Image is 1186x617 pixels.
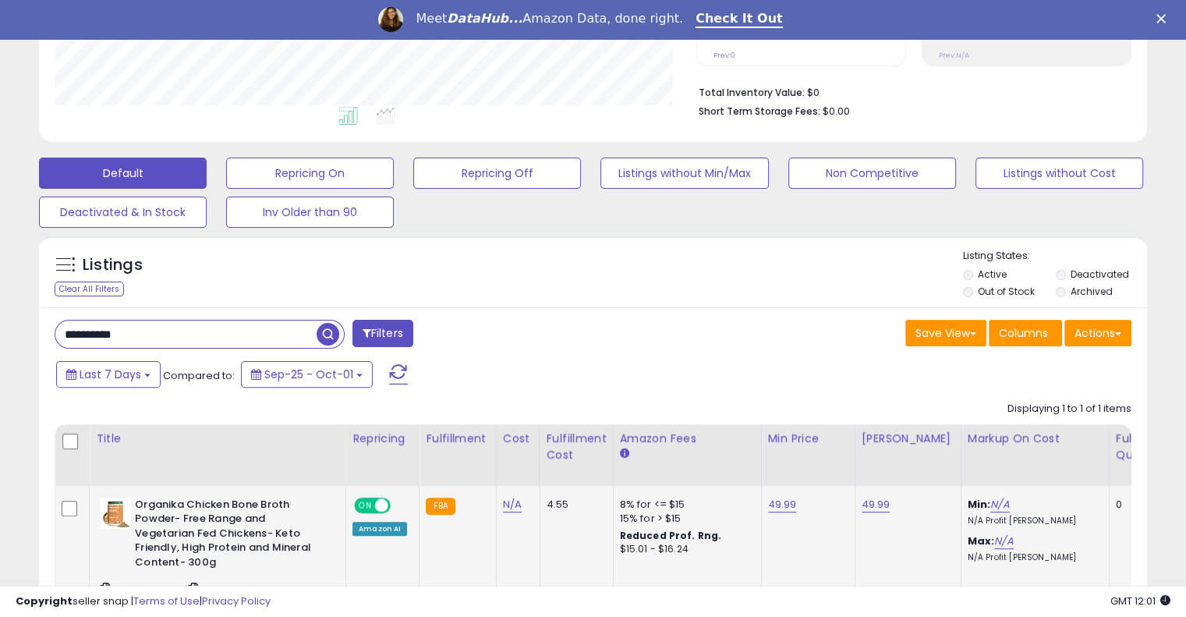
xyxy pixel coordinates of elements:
a: N/A [503,497,522,512]
button: Columns [989,320,1062,346]
b: Min: [968,497,991,512]
div: Meet Amazon Data, done right. [416,11,683,27]
a: N/A [994,534,1013,549]
small: Prev: 0 [713,51,735,60]
label: Archived [1070,285,1112,298]
a: 49.99 [768,497,797,512]
a: Privacy Policy [202,594,271,608]
span: Columns [999,325,1048,341]
button: Actions [1064,320,1131,346]
h5: Listings [83,254,143,276]
img: 413zi4yB71L._SL40_.jpg [100,498,131,529]
label: Deactivated [1070,268,1128,281]
span: $0.00 [823,104,850,119]
span: OFF [388,498,413,512]
small: FBA [426,498,455,515]
div: Min Price [768,431,848,447]
button: Repricing On [226,158,394,189]
button: Inv Older than 90 [226,197,394,228]
div: Fulfillment [426,431,489,447]
div: 4.55 [547,498,601,512]
b: Max: [968,534,995,548]
a: Check It Out [696,11,783,28]
button: Repricing Off [413,158,581,189]
b: Reduced Prof. Rng. [620,529,722,542]
p: Listing States: [963,249,1147,264]
li: $0 [699,82,1120,101]
small: Amazon Fees. [620,447,629,461]
span: ON [356,498,375,512]
span: Last 7 Days [80,367,141,382]
p: N/A Profit [PERSON_NAME] [968,552,1097,563]
button: Listings without Cost [975,158,1143,189]
button: Deactivated & In Stock [39,197,207,228]
a: B075Y5PN1K [132,583,183,596]
div: 8% for <= $15 [620,498,749,512]
img: Profile image for Georgie [378,7,403,32]
div: Fulfillment Cost [547,431,607,463]
b: Organika Chicken Bone Broth Powder- Free Range and Vegetarian Fed Chickens- Keto Friendly, High P... [135,498,324,574]
b: Total Inventory Value: [699,86,805,99]
p: N/A Profit [PERSON_NAME] [968,516,1097,527]
div: seller snap | | [16,594,271,609]
a: 49.99 [862,497,890,512]
button: Save View [905,320,986,346]
div: Cost [503,431,533,447]
div: Markup on Cost [968,431,1103,447]
th: The percentage added to the cost of goods (COGS) that forms the calculator for Min & Max prices. [961,424,1109,486]
div: Fulfillable Quantity [1116,431,1170,463]
span: Sep-25 - Oct-01 [264,367,353,382]
div: Repricing [352,431,412,447]
div: Clear All Filters [55,282,124,296]
div: [PERSON_NAME] [862,431,954,447]
button: Last 7 Days [56,361,161,388]
a: Terms of Use [133,594,200,608]
div: Close [1156,14,1172,23]
div: Title [96,431,339,447]
button: Sep-25 - Oct-01 [241,361,373,388]
div: 0 [1116,498,1164,512]
div: Amazon AI [352,522,407,536]
button: Listings without Min/Max [600,158,768,189]
button: Non Competitive [788,158,956,189]
button: Filters [352,320,413,347]
div: $15.01 - $16.24 [620,543,749,556]
div: 15% for > $15 [620,512,749,526]
button: Default [39,158,207,189]
i: DataHub... [447,11,522,26]
span: Compared to: [163,368,235,383]
label: Out of Stock [978,285,1035,298]
div: Amazon Fees [620,431,755,447]
span: 2025-10-9 12:01 GMT [1110,594,1170,608]
label: Active [978,268,1007,281]
strong: Copyright [16,594,73,608]
b: Short Term Storage Fees: [699,105,820,118]
small: Prev: N/A [939,51,969,60]
div: Displaying 1 to 1 of 1 items [1007,402,1131,417]
a: N/A [990,497,1009,512]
